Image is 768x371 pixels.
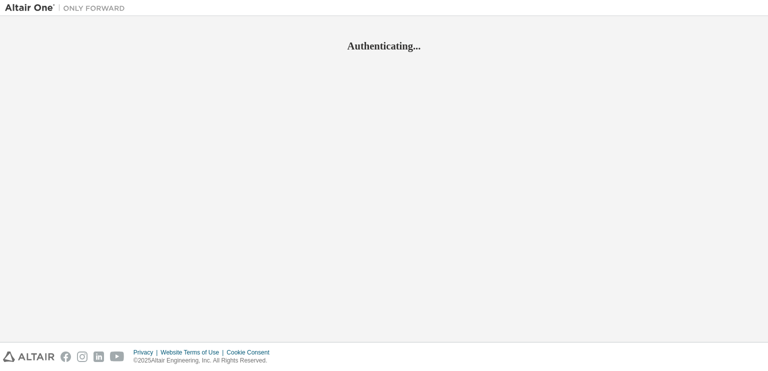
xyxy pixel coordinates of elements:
[3,351,54,362] img: altair_logo.svg
[5,39,763,52] h2: Authenticating...
[77,351,87,362] img: instagram.svg
[5,3,130,13] img: Altair One
[160,348,226,356] div: Website Terms of Use
[226,348,275,356] div: Cookie Consent
[60,351,71,362] img: facebook.svg
[133,356,275,365] p: © 2025 Altair Engineering, Inc. All Rights Reserved.
[133,348,160,356] div: Privacy
[93,351,104,362] img: linkedin.svg
[110,351,124,362] img: youtube.svg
